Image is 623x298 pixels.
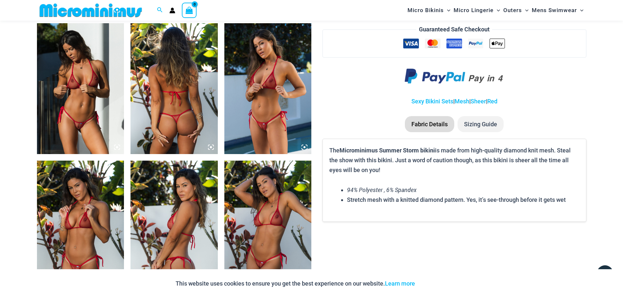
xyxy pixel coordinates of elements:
[458,116,504,132] li: Sizing Guide
[347,186,417,194] em: 94% Polyester , 6% Spandex
[502,2,530,19] a: OutersMenu ToggleMenu Toggle
[130,23,218,154] img: Summer Storm Red 312 Tri Top 449 Thong
[405,1,586,20] nav: Site Navigation
[444,2,450,19] span: Menu Toggle
[411,98,453,105] a: Sexy Bikini Sets
[532,2,577,19] span: Mens Swimwear
[471,98,486,105] a: Sheer
[329,146,579,175] p: The is made from high-quality diamond knit mesh. Steal the show with this bikini. Just a word of ...
[37,3,145,18] img: MM SHOP LOGO FLAT
[406,2,452,19] a: Micro BikinisMenu ToggleMenu Toggle
[503,2,522,19] span: Outers
[416,25,492,34] legend: Guaranteed Safe Checkout
[224,23,312,154] img: Summer Storm Red 312 Tri Top 449 Thong
[37,161,124,291] img: Summer Storm Red 312 Tri Top 449 Thong
[322,96,586,106] p: | | |
[522,2,528,19] span: Menu Toggle
[182,3,197,18] a: View Shopping Cart, empty
[577,2,583,19] span: Menu Toggle
[420,276,448,291] button: Accept
[530,2,585,19] a: Mens SwimwearMenu ToggleMenu Toggle
[169,8,175,13] a: Account icon link
[37,23,124,154] img: Summer Storm Red 312 Tri Top 456 Micro
[455,98,469,105] a: Mesh
[347,195,579,205] li: Stretch mesh with a knitted diamond pattern. Yes, it’s see-through before it gets wet
[385,280,415,287] a: Learn more
[405,116,454,132] li: Fabric Details
[454,2,493,19] span: Micro Lingerie
[493,2,500,19] span: Menu Toggle
[452,2,502,19] a: Micro LingerieMenu ToggleMenu Toggle
[130,161,218,291] img: Summer Storm Red 312 Tri Top 449 Thong
[487,98,497,105] a: Red
[157,6,163,14] a: Search icon link
[224,161,312,291] img: Summer Storm Red 312 Tri Top 449 Thong
[339,146,435,154] b: Microminimus Summer Storm bikini
[407,2,444,19] span: Micro Bikinis
[176,279,415,289] p: This website uses cookies to ensure you get the best experience on our website.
